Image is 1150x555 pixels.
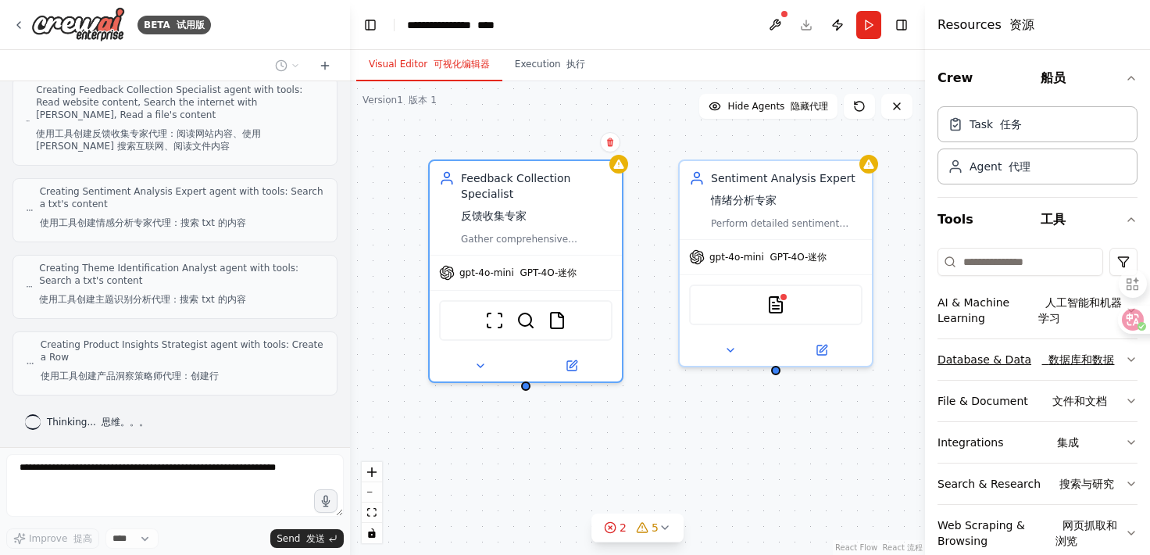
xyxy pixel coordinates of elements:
[711,217,862,230] div: Perform detailed sentiment analysis on collected feedback data for {product_name}, categorizing e...
[766,295,785,314] img: TXTSearchTool
[937,198,1137,242] button: Tools 工具
[1057,436,1079,449] font: 集成
[31,7,125,42] img: Logo
[516,311,535,330] img: SerperDevTool
[1059,478,1114,490] font: 搜索与研究
[39,294,245,305] font: 使用工具创建主题识别分析代理：搜索 txt 的内容
[1052,395,1107,407] font: 文件和文档
[277,532,325,545] span: Send
[566,59,585,70] font: 执行
[270,529,344,548] button: Send 发送
[527,356,616,375] button: Open in side panel
[548,311,566,330] img: FileReadTool
[39,262,324,312] span: Creating Theme Identification Analyst agent with tools: Search a txt's content
[937,339,1137,380] button: Database & Data 数据库和数据
[937,16,1034,34] h4: Resources
[407,17,539,33] nav: breadcrumb
[937,381,1137,421] button: File & Document 文件和文档
[591,514,684,542] button: 25
[791,101,828,112] font: 隐藏代理
[711,194,777,206] font: 情绪分析专家
[428,159,623,383] div: Feedback Collection Specialist反馈收集专家Gather comprehensive feedback data from multiple sources incl...
[652,520,659,535] span: 5
[835,543,923,552] a: React Flow attribution
[362,462,382,482] button: zoom in
[177,20,205,30] font: 试用版
[937,422,1137,463] button: Integrations 集成
[937,464,1137,504] button: Search & Research 搜索与研究
[314,489,337,513] button: Click to speak your automation idea
[709,251,827,263] span: gpt-4o-mini
[312,56,337,75] button: Start a new chat
[459,267,577,279] span: gpt-4o-mini
[1009,160,1030,173] font: 代理
[520,267,577,278] font: GPT-4O-迷你
[40,185,324,235] span: Creating Sentiment Analysis Expert agent with tools: Search a txt's content
[29,532,92,545] span: Improve
[1009,17,1034,32] font: 资源
[883,543,923,552] font: React 流程
[362,523,382,543] button: toggle interactivity
[699,94,837,119] button: Hide Agents 隐藏代理
[937,56,1137,100] button: Crew 船员
[678,159,873,367] div: Sentiment Analysis Expert情绪分析专家Perform detailed sentiment analysis on collected feedback data for...
[461,209,527,222] font: 反馈收集专家
[1041,70,1066,85] font: 船员
[6,528,99,549] button: Improve 提高
[409,95,436,106] font: 版本 1
[1000,118,1022,131] font: 任务
[306,533,325,544] font: 发送
[970,116,1022,132] div: Task
[41,371,219,381] font: 使用工具创建产品洞察策略师代理：创建行
[937,282,1137,338] button: AI & Machine Learning 人工智能和机器学习
[362,482,382,503] button: zoom out
[620,520,627,535] span: 2
[711,170,862,214] div: Sentiment Analysis Expert
[36,128,261,152] font: 使用工具创建反馈收集专家代理：阅读网站内容、使用 [PERSON_NAME] 搜索互联网、阅读文件内容
[777,341,866,360] button: Open in side panel
[1041,212,1066,227] font: 工具
[1038,296,1122,324] font: 人工智能和机器学习
[269,56,306,75] button: Switch to previous chat
[36,84,324,159] span: Creating Feedback Collection Specialist agent with tools: Read website content, Search the intern...
[73,533,92,544] font: 提高
[891,14,912,36] button: Hide right sidebar
[600,132,620,152] button: Delete node
[356,48,502,81] button: Visual Editor
[1055,519,1117,547] font: 网页抓取和浏览
[727,100,828,113] span: Hide Agents
[461,170,612,230] div: Feedback Collection Specialist
[362,462,382,543] div: React Flow controls
[359,14,381,36] button: Hide left sidebar
[47,416,148,428] span: Thinking...
[937,100,1137,197] div: Crew 船员
[362,503,382,523] button: fit view
[434,59,490,70] font: 可视化编辑器
[770,252,827,263] font: GPT-4O-迷你
[461,233,612,245] div: Gather comprehensive feedback data from multiple sources including {feedback_sources} such as sur...
[362,94,437,106] div: Version 1
[1048,353,1114,366] font: 数据库和数据
[102,417,148,428] font: 思维。。。
[137,16,211,34] div: BETA
[40,217,246,228] font: 使用工具创建情感分析专家代理：搜索 txt 的内容
[502,48,598,81] button: Execution
[970,159,1030,174] div: Agent
[41,338,324,388] span: Creating Product Insights Strategist agent with tools: Create a Row
[485,311,504,330] img: ScrapeWebsiteTool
